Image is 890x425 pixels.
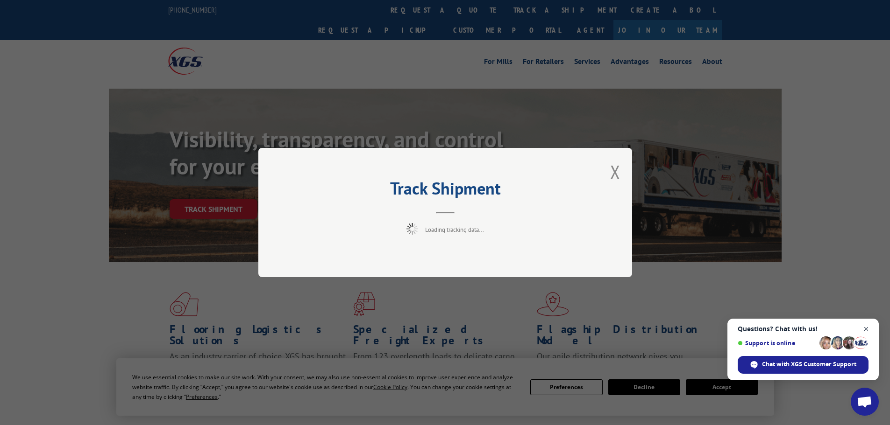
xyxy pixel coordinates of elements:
button: Close modal [610,160,620,184]
span: Chat with XGS Customer Support [762,360,856,369]
div: Chat with XGS Customer Support [738,356,869,374]
h2: Track Shipment [305,182,585,200]
span: Support is online [738,340,816,347]
img: xgs-loading [406,223,418,235]
div: Open chat [851,388,879,416]
span: Loading tracking data... [425,226,484,234]
span: Close chat [861,323,872,335]
span: Questions? Chat with us! [738,325,869,333]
